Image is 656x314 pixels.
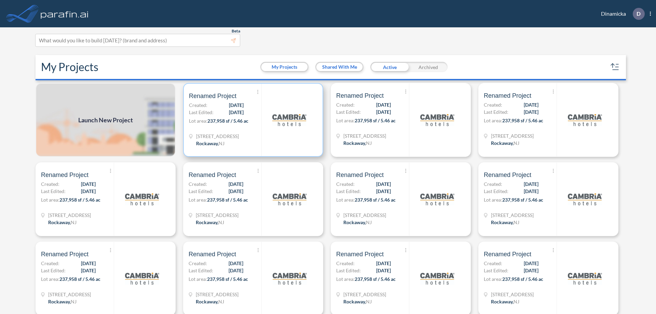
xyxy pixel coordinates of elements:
[78,115,133,125] span: Launch New Project
[491,291,534,298] span: 321 Mt Hope Ave
[71,299,77,304] span: NJ
[196,219,224,226] div: Rockaway, NJ
[41,276,59,282] span: Lot area:
[273,261,307,296] img: logo
[39,7,90,21] img: logo
[336,180,355,188] span: Created:
[189,180,207,188] span: Created:
[343,140,366,146] span: Rockaway ,
[48,291,91,298] span: 321 Mt Hope Ave
[41,188,66,195] span: Last Edited:
[484,197,502,203] span: Lot area:
[484,118,502,123] span: Lot area:
[484,108,508,115] span: Last Edited:
[316,63,363,71] button: Shared With Me
[196,133,239,140] span: 321 Mt Hope Ave
[484,180,502,188] span: Created:
[229,180,243,188] span: [DATE]
[568,261,602,296] img: logo
[41,60,98,73] h2: My Projects
[355,118,396,123] span: 237,958 sf / 5.46 ac
[336,108,361,115] span: Last Edited:
[491,211,534,219] span: 321 Mt Hope Ave
[48,211,91,219] span: 321 Mt Hope Ave
[491,219,519,226] div: Rockaway, NJ
[196,291,238,298] span: 321 Mt Hope Ave
[218,219,224,225] span: NJ
[207,118,248,124] span: 237,958 sf / 5.46 ac
[229,260,243,267] span: [DATE]
[524,108,538,115] span: [DATE]
[81,267,96,274] span: [DATE]
[48,299,71,304] span: Rockaway ,
[484,101,502,108] span: Created:
[196,140,219,146] span: Rockaway ,
[196,219,218,225] span: Rockaway ,
[189,118,207,124] span: Lot area:
[41,180,59,188] span: Created:
[272,103,306,137] img: logo
[343,132,386,139] span: 321 Mt Hope Ave
[125,261,159,296] img: logo
[261,63,307,71] button: My Projects
[41,267,66,274] span: Last Edited:
[366,219,372,225] span: NJ
[36,83,176,157] img: add
[343,219,372,226] div: Rockaway, NJ
[514,219,519,225] span: NJ
[81,260,96,267] span: [DATE]
[336,171,384,179] span: Renamed Project
[484,171,531,179] span: Renamed Project
[229,101,244,109] span: [DATE]
[41,250,88,258] span: Renamed Project
[59,276,100,282] span: 237,958 sf / 5.46 ac
[376,101,391,108] span: [DATE]
[336,250,384,258] span: Renamed Project
[376,260,391,267] span: [DATE]
[343,139,372,147] div: Rockaway, NJ
[420,261,454,296] img: logo
[343,219,366,225] span: Rockaway ,
[196,140,224,147] div: Rockaway, NJ
[189,92,236,100] span: Renamed Project
[71,219,77,225] span: NJ
[491,140,514,146] span: Rockaway ,
[336,101,355,108] span: Created:
[484,276,502,282] span: Lot area:
[366,299,372,304] span: NJ
[189,250,236,258] span: Renamed Project
[420,103,454,137] img: logo
[41,171,88,179] span: Renamed Project
[376,180,391,188] span: [DATE]
[491,298,519,305] div: Rockaway, NJ
[484,260,502,267] span: Created:
[409,62,448,72] div: Archived
[376,108,391,115] span: [DATE]
[219,140,224,146] span: NJ
[370,62,409,72] div: Active
[48,298,77,305] div: Rockaway, NJ
[491,139,519,147] div: Rockaway, NJ
[491,219,514,225] span: Rockaway ,
[189,101,207,109] span: Created:
[343,299,366,304] span: Rockaway ,
[420,182,454,216] img: logo
[189,197,207,203] span: Lot area:
[229,109,244,116] span: [DATE]
[637,11,641,17] p: D
[514,140,519,146] span: NJ
[568,182,602,216] img: logo
[484,188,508,195] span: Last Edited:
[355,276,396,282] span: 237,958 sf / 5.46 ac
[232,28,240,34] span: Beta
[41,260,59,267] span: Created:
[610,62,620,72] button: sort
[229,267,243,274] span: [DATE]
[491,132,534,139] span: 321 Mt Hope Ave
[336,276,355,282] span: Lot area:
[189,260,207,267] span: Created:
[524,188,538,195] span: [DATE]
[491,299,514,304] span: Rockaway ,
[336,118,355,123] span: Lot area:
[81,180,96,188] span: [DATE]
